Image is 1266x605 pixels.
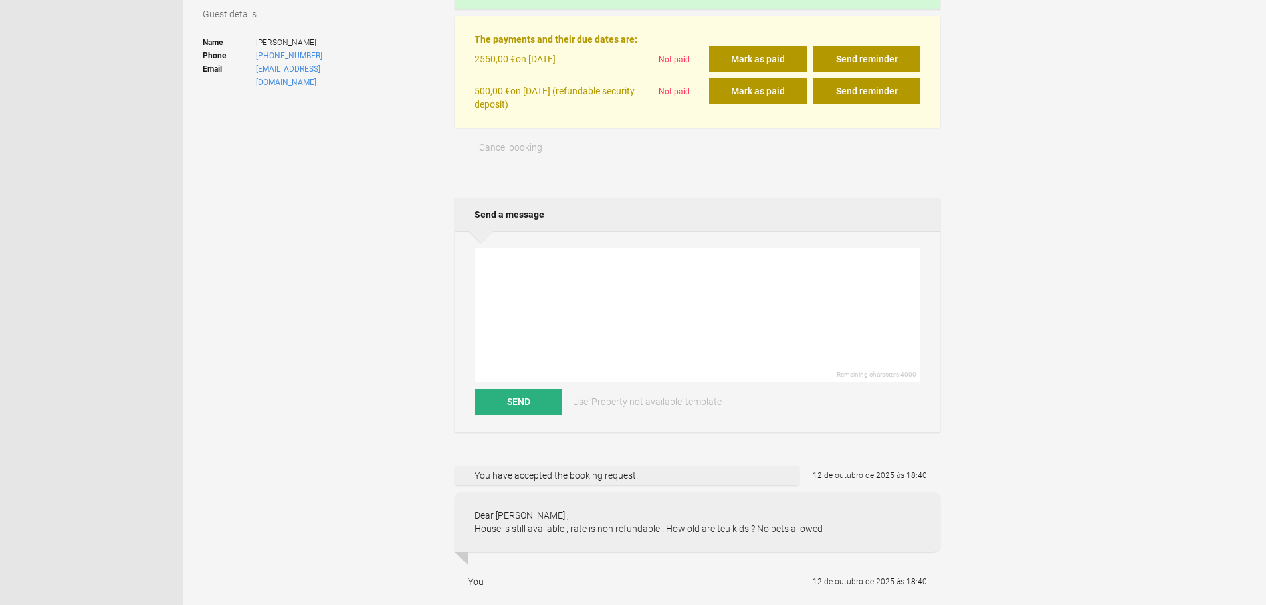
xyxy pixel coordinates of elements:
a: [EMAIL_ADDRESS][DOMAIN_NAME] [256,64,320,87]
span: Cancel booking [479,142,542,153]
a: Use 'Property not available' template [564,389,731,415]
flynt-currency: 2550,00 € [475,54,516,64]
strong: Email [203,62,256,89]
strong: Name [203,36,256,49]
button: Send reminder [813,78,920,104]
button: Mark as paid [709,46,807,72]
div: on [DATE] [475,46,653,78]
span: [PERSON_NAME] [256,36,379,49]
button: Send reminder [813,46,920,72]
flynt-date-display: 12 de outubro de 2025 às 18:40 [813,577,927,586]
div: Not paid [653,46,709,78]
div: Dear [PERSON_NAME] , House is still available , rate is non refundable . How old are teu kids ? N... [455,492,940,552]
a: [PHONE_NUMBER] [256,51,322,60]
button: Send [475,389,562,415]
strong: Phone [203,49,256,62]
div: You have accepted the booking request. [455,466,799,485]
flynt-date-display: 12 de outubro de 2025 às 18:40 [813,471,927,480]
h3: Guest details [203,7,437,21]
div: Not paid [653,78,709,111]
h2: Send a message [455,198,940,231]
button: Cancel booking [455,134,567,161]
button: Mark as paid [709,78,807,104]
div: on [DATE] (refundable security deposit) [475,78,653,111]
strong: The payments and their due dates are: [475,34,637,44]
flynt-currency: 500,00 € [475,86,510,96]
div: You [468,575,484,588]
